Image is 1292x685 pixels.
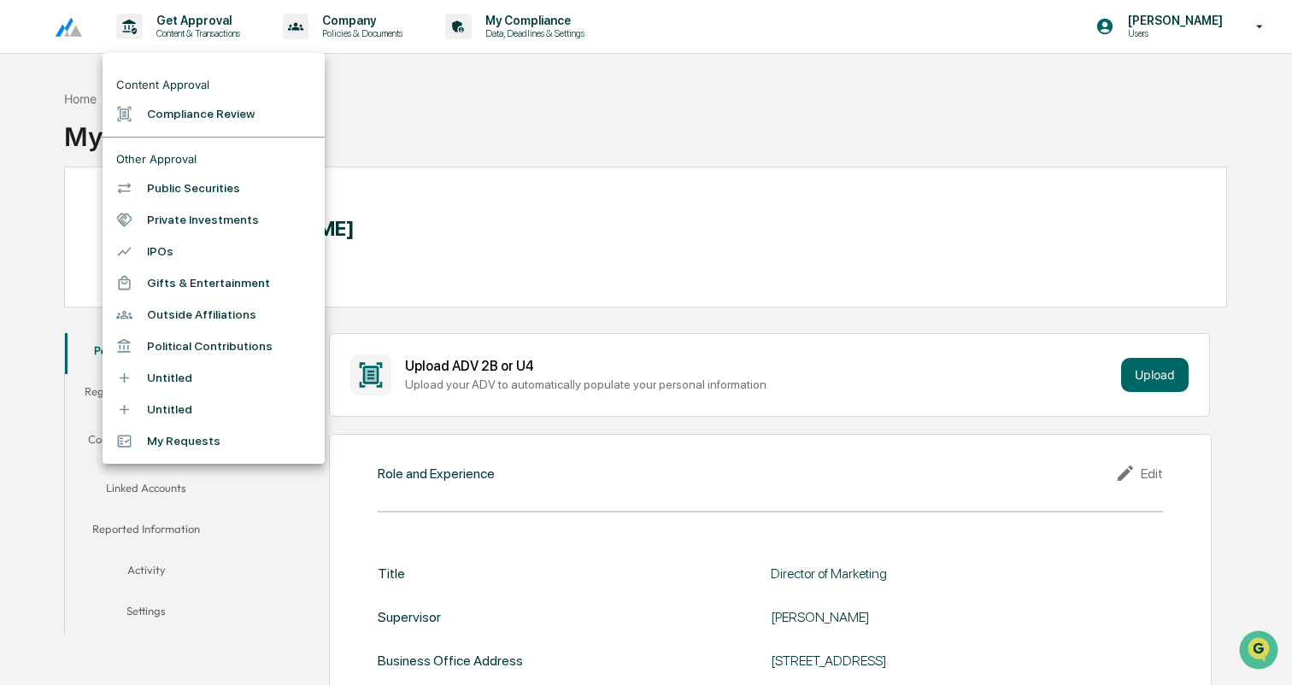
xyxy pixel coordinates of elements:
[771,609,1163,625] div: [PERSON_NAME]
[64,108,257,152] div: My Compliance
[58,131,280,148] div: Start new chat
[308,14,411,27] p: Company
[103,362,325,394] li: Untitled
[378,653,523,669] div: Business Office Address
[472,14,593,27] p: My Compliance
[41,16,82,38] img: logo
[1121,358,1189,392] button: Upload
[1114,14,1231,27] p: [PERSON_NAME]
[1114,27,1231,39] p: Users
[291,136,311,156] button: Start new chat
[34,248,108,265] span: Data Lookup
[103,173,325,204] li: Public Securities
[103,98,325,130] li: Compliance Review
[17,131,48,161] img: 1746055101610-c473b297-6a78-478c-a979-82029cc54cd1
[1237,629,1283,675] iframe: Open customer support
[378,565,405,582] div: Title
[103,236,325,267] li: IPOs
[143,27,249,39] p: Content & Transactions
[405,358,1114,374] div: Upload ADV 2B or U4
[117,208,219,239] a: 🗄️Attestations
[308,27,411,39] p: Policies & Documents
[141,215,212,232] span: Attestations
[17,217,31,231] div: 🖐️
[65,374,227,423] button: Registration, Licensing & Accreditation
[170,290,207,302] span: Pylon
[124,217,138,231] div: 🗄️
[65,471,227,512] button: Linked Accounts
[103,204,325,236] li: Private Investments
[771,653,1163,669] div: [STREET_ADDRESS]
[378,465,495,482] div: Role and Experience
[10,241,115,272] a: 🔎Data Lookup
[65,553,227,594] button: Activity
[58,148,216,161] div: We're available if you need us!
[103,71,325,98] li: Content Approval
[65,333,227,635] div: secondary tabs example
[65,512,227,553] button: Reported Information
[103,425,325,457] li: My Requests
[103,299,325,331] li: Outside Affiliations
[17,36,311,63] p: How can we help?
[378,609,441,625] div: Supervisor
[103,267,325,299] li: Gifts & Entertainment
[65,594,227,635] button: Settings
[34,215,110,232] span: Preclearance
[103,331,325,362] li: Political Contributions
[143,14,249,27] p: Get Approval
[405,378,1114,391] div: Upload your ADV to automatically populate your personal information.
[771,565,1163,582] div: Director of Marketing
[103,145,325,173] li: Other Approval
[103,394,325,425] li: Untitled
[120,289,207,302] a: Powered byPylon
[10,208,117,239] a: 🖐️Preclearance
[65,422,227,471] button: Continuing Education & Renewals
[64,91,97,106] div: Home
[472,27,593,39] p: Data, Deadlines & Settings
[1115,463,1163,483] div: Edit
[17,249,31,263] div: 🔎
